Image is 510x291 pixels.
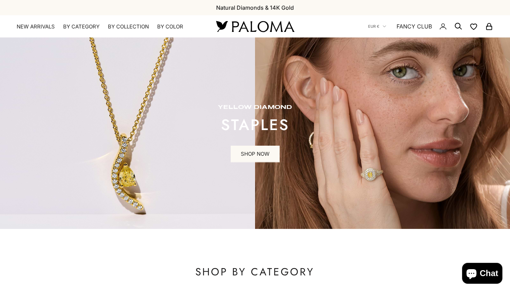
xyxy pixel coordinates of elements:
[231,146,280,162] a: SHOP NOW
[397,22,432,31] a: FANCY CLUB
[368,23,386,29] button: EUR €
[218,104,292,111] p: yellow diamond
[368,23,379,29] span: EUR €
[63,23,100,30] summary: By Category
[368,15,493,37] nav: Secondary navigation
[216,3,294,12] p: Natural Diamonds & 14K Gold
[41,265,469,279] p: SHOP BY CATEGORY
[17,23,55,30] a: NEW ARRIVALS
[157,23,183,30] summary: By Color
[218,118,292,132] p: STAPLES
[460,263,504,285] inbox-online-store-chat: Shopify online store chat
[108,23,149,30] summary: By Collection
[17,23,199,30] nav: Primary navigation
